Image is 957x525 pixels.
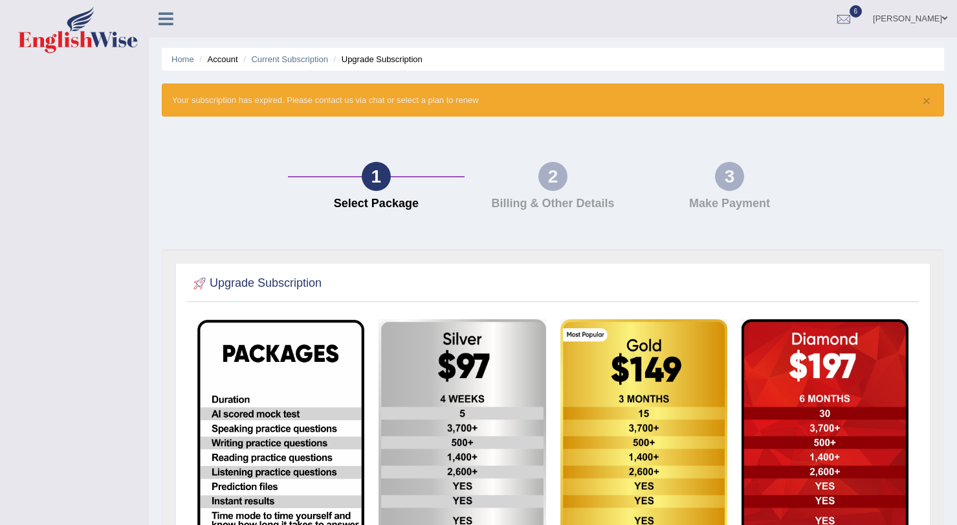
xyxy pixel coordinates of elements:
[294,197,458,210] h4: Select Package
[471,197,635,210] h4: Billing & Other Details
[850,5,863,17] span: 6
[171,54,194,64] a: Home
[715,162,744,191] div: 3
[648,197,811,210] h4: Make Payment
[362,162,391,191] div: 1
[538,162,567,191] div: 2
[331,53,423,65] li: Upgrade Subscription
[923,94,930,107] button: ×
[190,274,322,293] h2: Upgrade Subscription
[251,54,328,64] a: Current Subscription
[162,84,944,117] div: Your subscription has expired. Please contact us via chat or select a plan to renew
[196,53,237,65] li: Account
